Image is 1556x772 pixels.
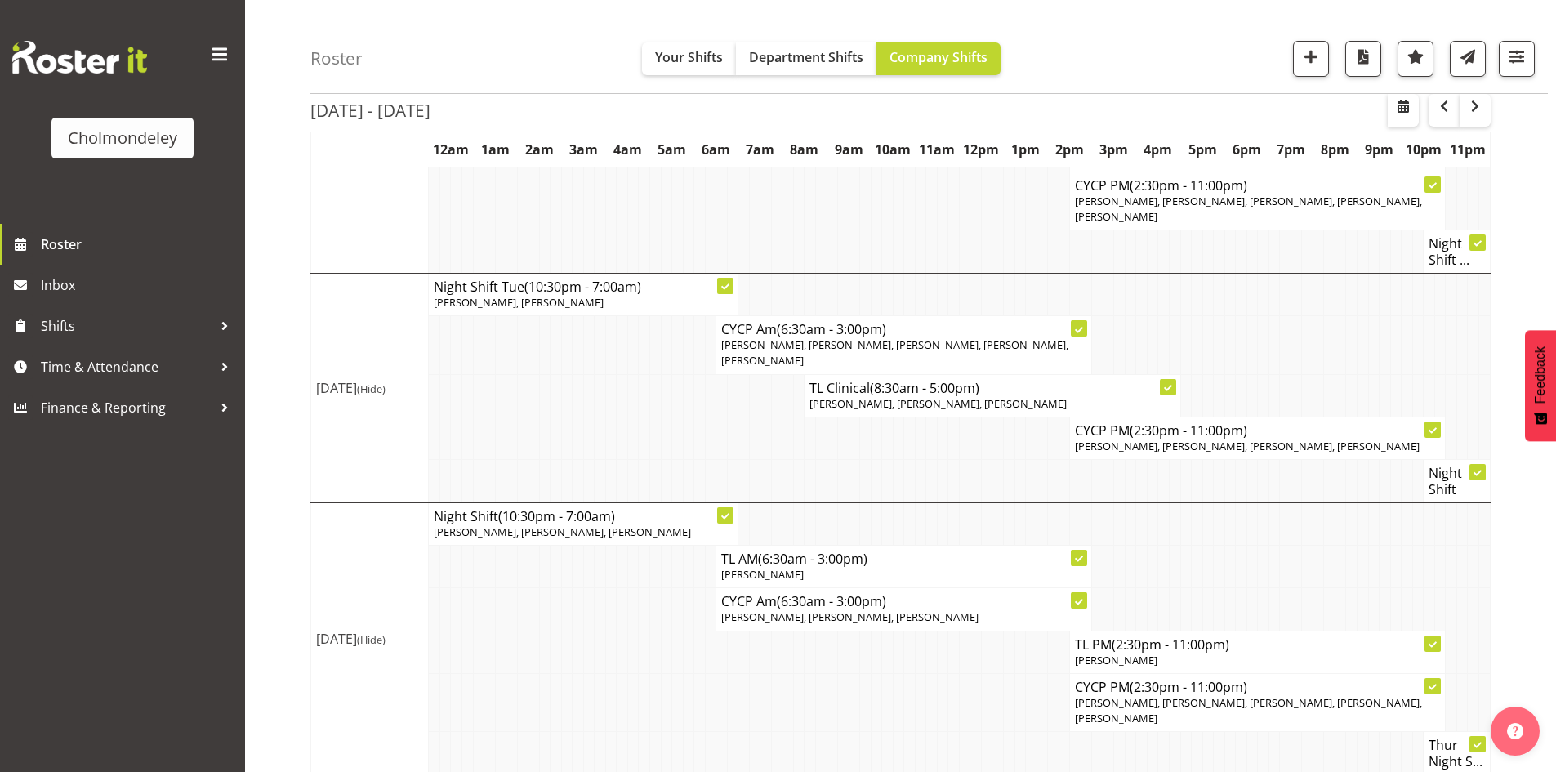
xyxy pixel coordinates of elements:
[871,131,915,168] th: 10am
[311,274,429,503] td: [DATE]
[498,507,615,525] span: (10:30pm - 7:00am)
[357,382,386,396] span: (Hide)
[1075,653,1157,667] span: [PERSON_NAME]
[721,609,979,624] span: [PERSON_NAME], [PERSON_NAME], [PERSON_NAME]
[915,131,959,168] th: 11am
[429,131,473,168] th: 12am
[1313,131,1357,168] th: 8pm
[1075,177,1440,194] h4: CYCP PM
[1450,41,1486,77] button: Send a list of all shifts for the selected filtered period to all rostered employees.
[41,395,212,420] span: Finance & Reporting
[782,131,827,168] th: 8am
[1358,131,1402,168] th: 9pm
[777,320,886,338] span: (6:30am - 3:00pm)
[434,295,604,310] span: [PERSON_NAME], [PERSON_NAME]
[310,100,430,121] h2: [DATE] - [DATE]
[1075,439,1420,453] span: [PERSON_NAME], [PERSON_NAME], [PERSON_NAME], [PERSON_NAME]
[736,42,876,75] button: Department Shifts
[876,42,1001,75] button: Company Shifts
[1075,695,1422,725] span: [PERSON_NAME], [PERSON_NAME], [PERSON_NAME], [PERSON_NAME], [PERSON_NAME]
[561,131,605,168] th: 3am
[1048,131,1092,168] th: 2pm
[694,131,738,168] th: 6am
[1499,41,1535,77] button: Filter Shifts
[870,379,979,397] span: (8:30am - 5:00pm)
[1180,131,1224,168] th: 5pm
[827,131,871,168] th: 9am
[721,551,1086,567] h4: TL AM
[68,126,177,150] div: Cholmondeley
[1092,131,1136,168] th: 3pm
[777,592,886,610] span: (6:30am - 3:00pm)
[650,131,694,168] th: 5am
[809,380,1175,396] h4: TL Clinical
[758,550,867,568] span: (6:30am - 3:00pm)
[1429,737,1485,770] h4: Thur Night S...
[473,131,517,168] th: 1am
[809,396,1067,411] span: [PERSON_NAME], [PERSON_NAME], [PERSON_NAME]
[1075,422,1440,439] h4: CYCP PM
[357,632,386,647] span: (Hide)
[1224,131,1268,168] th: 6pm
[524,278,641,296] span: (10:30pm - 7:00am)
[1429,465,1485,498] h4: Night Shift
[1429,235,1485,268] h4: Night Shift ...
[1268,131,1313,168] th: 7pm
[1533,346,1548,404] span: Feedback
[41,314,212,338] span: Shifts
[1402,131,1446,168] th: 10pm
[1130,678,1247,696] span: (2:30pm - 11:00pm)
[1112,636,1229,654] span: (2:30pm - 11:00pm)
[1507,723,1523,739] img: help-xxl-2.png
[41,355,212,379] span: Time & Attendance
[434,508,733,524] h4: Night Shift
[1075,679,1440,695] h4: CYCP PM
[1446,131,1491,168] th: 11pm
[655,48,723,66] span: Your Shifts
[1075,636,1440,653] h4: TL PM
[605,131,649,168] th: 4am
[1075,194,1422,224] span: [PERSON_NAME], [PERSON_NAME], [PERSON_NAME], [PERSON_NAME], [PERSON_NAME]
[434,524,691,539] span: [PERSON_NAME], [PERSON_NAME], [PERSON_NAME]
[1004,131,1048,168] th: 1pm
[1388,94,1419,127] button: Select a specific date within the roster.
[959,131,1003,168] th: 12pm
[721,337,1068,368] span: [PERSON_NAME], [PERSON_NAME], [PERSON_NAME], [PERSON_NAME], [PERSON_NAME]
[1130,422,1247,440] span: (2:30pm - 11:00pm)
[1293,41,1329,77] button: Add a new shift
[721,321,1086,337] h4: CYCP Am
[889,48,988,66] span: Company Shifts
[642,42,736,75] button: Your Shifts
[1398,41,1433,77] button: Highlight an important date within the roster.
[1136,131,1180,168] th: 4pm
[41,273,237,297] span: Inbox
[12,41,147,74] img: Rosterit website logo
[1130,176,1247,194] span: (2:30pm - 11:00pm)
[721,567,804,582] span: [PERSON_NAME]
[749,48,863,66] span: Department Shifts
[41,232,237,257] span: Roster
[434,279,733,295] h4: Night Shift Tue
[1525,330,1556,441] button: Feedback - Show survey
[310,49,363,68] h4: Roster
[517,131,561,168] th: 2am
[721,593,1086,609] h4: CYCP Am
[738,131,782,168] th: 7am
[1345,41,1381,77] button: Download a PDF of the roster according to the set date range.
